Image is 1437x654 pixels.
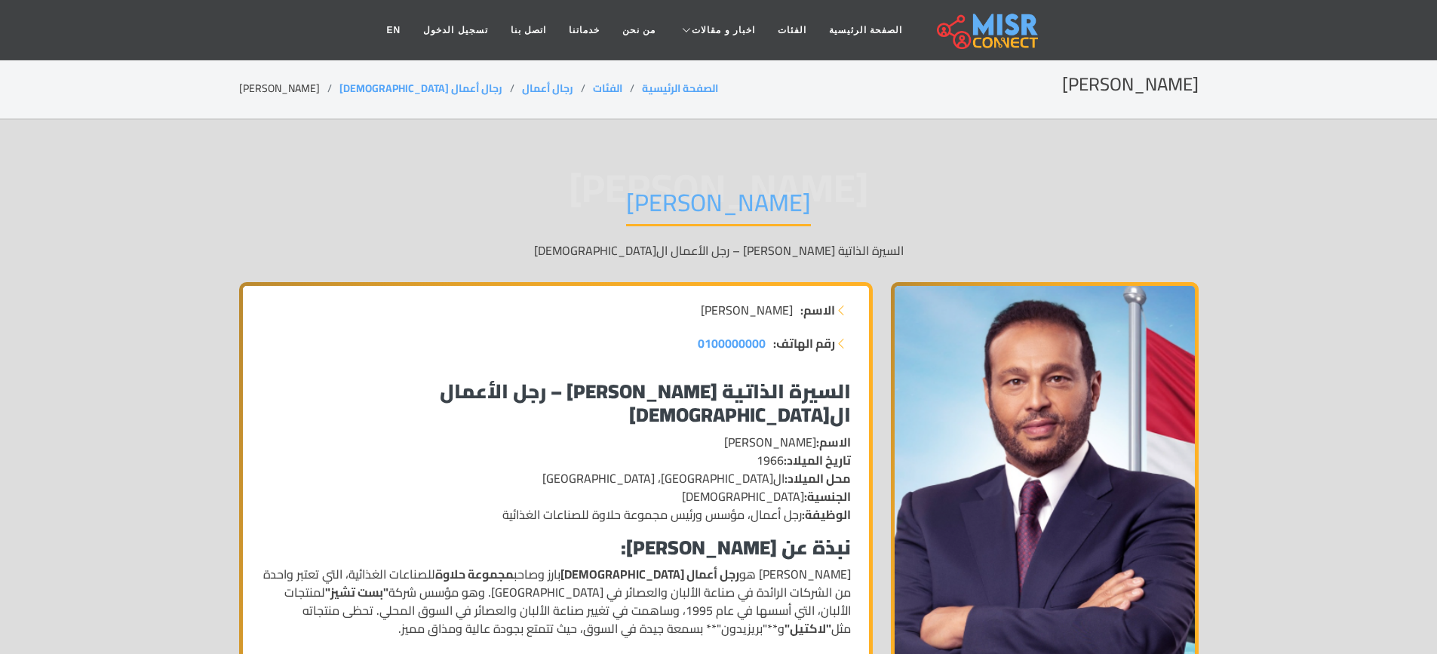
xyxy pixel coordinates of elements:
strong: نبذة عن [PERSON_NAME]: [621,529,851,566]
a: الفئات [593,78,622,98]
p: [PERSON_NAME] هو بارز وصاحب للصناعات الغذائية، التي تعتبر واحدة من الشركات الرائدة في صناعة الألب... [261,565,851,637]
strong: الاسم: [800,301,835,319]
a: 0100000000 [698,334,766,352]
strong: رجل أعمال [DEMOGRAPHIC_DATA] [560,563,739,585]
img: main.misr_connect [937,11,1038,49]
strong: رقم الهاتف: [773,334,835,352]
h2: [PERSON_NAME] [1062,74,1199,96]
li: [PERSON_NAME] [239,81,339,97]
strong: الجنسية: [804,485,851,508]
span: [PERSON_NAME] [701,301,793,319]
strong: الاسم: [816,431,851,453]
strong: "لاكتيل" [785,617,831,640]
a: من نحن [611,16,667,45]
a: رجال أعمال [DEMOGRAPHIC_DATA] [339,78,502,98]
span: اخبار و مقالات [692,23,755,37]
a: الفئات [766,16,818,45]
a: الصفحة الرئيسية [642,78,718,98]
a: خدماتنا [557,16,611,45]
strong: محل الميلاد: [785,467,851,490]
a: EN [376,16,413,45]
strong: تاريخ الميلاد: [784,449,851,471]
a: تسجيل الدخول [412,16,499,45]
span: 0100000000 [698,332,766,355]
strong: الوظيفة: [802,503,851,526]
p: [PERSON_NAME] 1966 ال[GEOGRAPHIC_DATA]، [GEOGRAPHIC_DATA] [DEMOGRAPHIC_DATA] رجل أعمال، مؤسس ورئي... [261,433,851,524]
strong: "بست تشيز" [325,581,388,603]
a: رجال أعمال [522,78,573,98]
a: اخبار و مقالات [667,16,766,45]
h1: [PERSON_NAME] [626,188,811,226]
a: اتصل بنا [499,16,557,45]
a: الصفحة الرئيسية [818,16,913,45]
strong: مجموعة حلاوة [435,563,514,585]
strong: السيرة الذاتية [PERSON_NAME] – رجل الأعمال ال[DEMOGRAPHIC_DATA] [440,373,851,433]
p: السيرة الذاتية [PERSON_NAME] – رجل الأعمال ال[DEMOGRAPHIC_DATA] [239,241,1199,259]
